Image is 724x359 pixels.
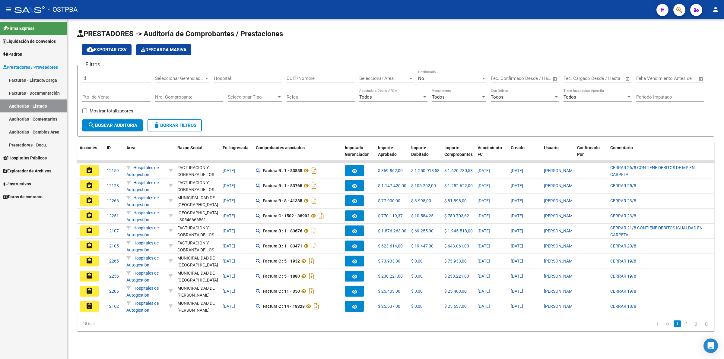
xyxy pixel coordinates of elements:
[313,301,320,311] i: Descargar documento
[508,141,541,168] datatable-header-cell: Creado
[698,75,705,82] button: Open calendar
[491,94,503,100] span: Todos
[77,316,204,331] div: 18 total
[663,320,672,327] a: go to previous page
[82,60,103,69] h3: Filtros
[359,76,408,81] span: Seleccionar Area
[223,289,235,294] span: [DATE]
[77,141,104,168] datatable-header-cell: Acciones
[577,145,600,157] span: Confirmado Por
[107,304,119,309] span: 12162
[511,213,523,218] span: [DATE]
[610,183,636,188] span: CERRAR 25/8
[136,44,191,55] button: Descarga Masiva
[411,198,431,203] span: $ 3.998,00
[148,119,202,131] button: Borrar Filtros
[511,304,523,309] span: [DATE]
[82,44,132,55] button: Exportar CSV
[610,225,703,237] span: CERRAR 21/8 CONTIENE DEBITOS IGUALDAD EN CARPETA
[444,168,473,173] span: $ 1.620.780,58
[107,198,119,203] span: 12266
[126,241,159,252] span: Hospitales de Autogestión
[478,168,490,173] span: [DATE]
[589,76,618,81] input: End date
[310,166,318,175] i: Descargar documento
[378,289,400,294] span: $ 25.403,00
[692,320,700,327] a: go to next page
[444,213,469,218] span: $ 780.703,62
[378,145,397,157] span: Importe Aprobado
[378,244,403,248] span: $ 623.614,00
[256,145,305,150] span: Comprobantes asociados
[107,213,119,218] span: 12251
[682,319,691,329] li: page 2
[223,213,235,218] span: [DATE]
[220,141,253,168] datatable-header-cell: Fc. Ingresada
[86,197,93,204] mat-icon: assignment
[411,213,433,218] span: $ 10.584,25
[3,38,56,45] span: Liquidación de Convenios
[263,289,300,294] strong: Factura C : 11 - 350
[88,121,95,129] mat-icon: search
[223,244,235,248] span: [DATE]
[107,168,119,173] span: 12159
[86,167,93,174] mat-icon: assignment
[511,228,523,233] span: [DATE]
[223,168,235,173] span: [DATE]
[544,168,576,173] span: [PERSON_NAME]
[712,6,719,13] mat-icon: person
[223,228,235,233] span: [DATE]
[177,145,202,150] span: Razon Social
[177,164,218,192] div: FACTURACION Y COBRANZA DE LOS EFECTORES PUBLICOS S.E.
[136,44,191,55] app-download-masive: Descarga masiva de comprobantes (adjuntos)
[610,274,636,279] span: CERRAR 19/8
[610,244,636,248] span: CERRAR 20/8
[3,25,34,32] span: Firma Express
[411,228,433,233] span: $ 69.255,00
[674,320,681,327] a: 1
[564,94,576,100] span: Todos
[177,300,218,314] div: MUNICIPALIDAD DE [PERSON_NAME]
[177,240,218,252] div: - 30715497456
[610,259,636,263] span: CERRAR 19/8
[444,183,473,188] span: $ 1.252.622,00
[263,304,305,309] strong: Factura C : 14 - 18328
[88,123,137,128] span: Buscar Auditoria
[82,119,143,131] button: Buscar Auditoria
[411,289,423,294] span: $ 0,00
[104,141,124,168] datatable-header-cell: ID
[5,6,12,13] mat-icon: menu
[378,304,400,309] span: $ 25.637,00
[411,244,433,248] span: $ 19.447,00
[263,259,300,263] strong: Factura C : 5 - 1932
[378,259,400,263] span: $ 73.933,00
[126,165,159,177] span: Hospitales de Autogestión
[432,94,445,100] span: Todos
[175,141,220,168] datatable-header-cell: Razon Social
[478,304,490,309] span: [DATE]
[223,183,235,188] span: [DATE]
[411,145,429,157] span: Importe Debitado
[544,274,576,279] span: [PERSON_NAME]
[263,244,302,248] strong: Factura B : 1 - 83471
[444,198,467,203] span: $ 81.898,00
[177,225,218,237] div: - 30715497456
[478,145,502,157] span: Vencimiento FC
[86,287,93,294] mat-icon: assignment
[126,271,159,282] span: Hospitales de Autogestión
[263,168,302,173] strong: Factura B : 1 - 83838
[124,141,166,168] datatable-header-cell: Area
[87,47,127,52] span: Exportar CSV
[511,244,523,248] span: [DATE]
[544,198,576,203] span: [PERSON_NAME]
[3,51,22,58] span: Padrón
[378,168,403,173] span: $ 369.862,00
[3,64,58,71] span: Prestadores / Proveedores
[153,123,196,128] span: Borrar Filtros
[610,165,695,177] span: CERRAR 26/8 CONTIENE DEBITOS DE MP EN CARPETA
[444,145,473,157] span: Importe Comprobantes
[511,168,523,173] span: [DATE]
[308,271,316,281] i: Descargar documento
[575,141,608,168] datatable-header-cell: Confirmado Por
[87,46,94,53] mat-icon: cloud_download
